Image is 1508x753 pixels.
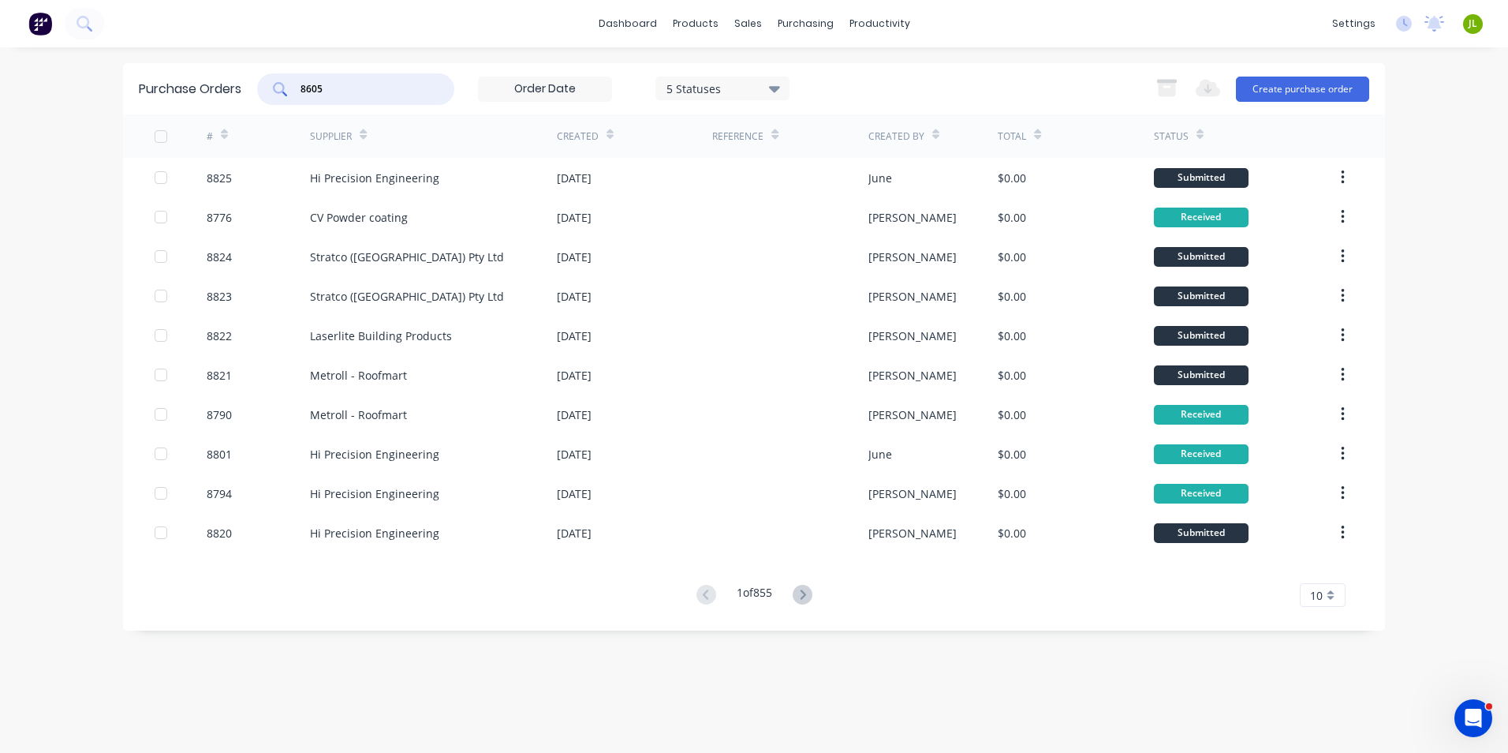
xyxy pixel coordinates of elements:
[479,77,611,101] input: Order Date
[1154,326,1249,346] div: Submitted
[310,288,504,305] div: Stratco ([GEOGRAPHIC_DATA]) Pty Ltd
[868,328,957,344] div: [PERSON_NAME]
[1236,77,1369,102] button: Create purchase order
[207,525,232,541] div: 8820
[207,367,232,384] div: 8821
[557,485,592,502] div: [DATE]
[1154,129,1189,144] div: Status
[557,446,592,463] div: [DATE]
[868,249,957,265] div: [PERSON_NAME]
[207,209,232,226] div: 8776
[868,288,957,305] div: [PERSON_NAME]
[1154,247,1249,267] div: Submitted
[557,367,592,384] div: [DATE]
[1154,287,1249,306] div: Submitted
[665,12,726,36] div: products
[998,406,1026,423] div: $0.00
[310,249,504,265] div: Stratco ([GEOGRAPHIC_DATA]) Pty Ltd
[1454,699,1492,737] iframe: Intercom live chat
[868,485,957,502] div: [PERSON_NAME]
[207,485,232,502] div: 8794
[310,367,407,384] div: Metroll - Roofmart
[310,406,407,423] div: Metroll - Roofmart
[557,288,592,305] div: [DATE]
[998,446,1026,463] div: $0.00
[1154,168,1249,188] div: Submitted
[310,485,439,502] div: Hi Precision Engineering
[139,80,241,99] div: Purchase Orders
[868,367,957,384] div: [PERSON_NAME]
[310,129,352,144] div: Supplier
[1469,17,1477,31] span: JL
[1154,208,1249,227] div: Received
[737,584,772,607] div: 1 of 855
[310,170,439,186] div: Hi Precision Engineering
[868,209,957,226] div: [PERSON_NAME]
[998,249,1026,265] div: $0.00
[207,446,232,463] div: 8801
[557,525,592,541] div: [DATE]
[1154,405,1249,425] div: Received
[666,80,779,96] div: 5 Statuses
[998,485,1026,502] div: $0.00
[557,328,592,344] div: [DATE]
[310,328,452,344] div: Laserlite Building Products
[207,170,232,186] div: 8825
[207,249,232,265] div: 8824
[28,12,52,36] img: Factory
[310,446,439,463] div: Hi Precision Engineering
[557,406,592,423] div: [DATE]
[207,406,232,423] div: 8790
[207,129,213,144] div: #
[1154,444,1249,464] div: Received
[207,328,232,344] div: 8822
[1310,587,1323,604] span: 10
[998,328,1026,344] div: $0.00
[868,170,892,186] div: June
[557,129,599,144] div: Created
[868,129,924,144] div: Created By
[1324,12,1383,36] div: settings
[868,406,957,423] div: [PERSON_NAME]
[998,129,1026,144] div: Total
[310,209,408,226] div: CV Powder coating
[591,12,665,36] a: dashboard
[998,367,1026,384] div: $0.00
[207,288,232,305] div: 8823
[998,525,1026,541] div: $0.00
[998,288,1026,305] div: $0.00
[1154,523,1249,543] div: Submitted
[1154,365,1249,385] div: Submitted
[998,170,1026,186] div: $0.00
[712,129,763,144] div: Reference
[299,81,430,97] input: Search purchase orders...
[726,12,770,36] div: sales
[842,12,918,36] div: productivity
[770,12,842,36] div: purchasing
[998,209,1026,226] div: $0.00
[557,170,592,186] div: [DATE]
[557,209,592,226] div: [DATE]
[310,525,439,541] div: Hi Precision Engineering
[868,446,892,463] div: June
[1154,484,1249,504] div: Received
[557,249,592,265] div: [DATE]
[868,525,957,541] div: [PERSON_NAME]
